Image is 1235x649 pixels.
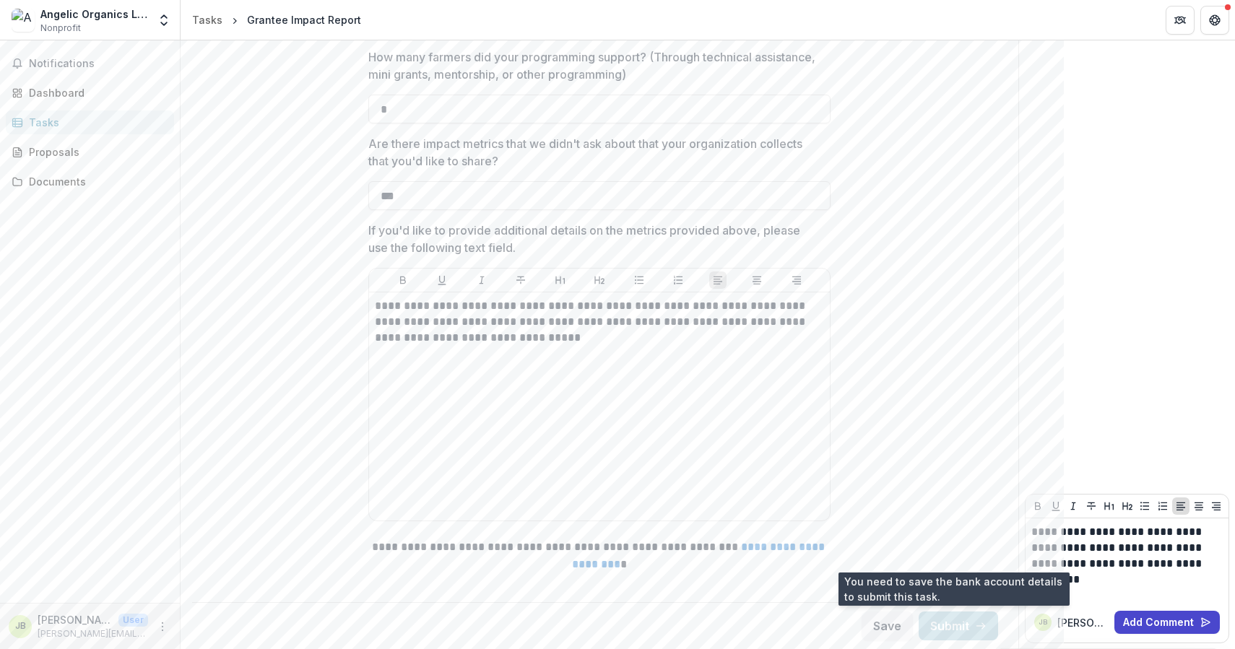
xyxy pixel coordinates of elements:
[6,81,174,105] a: Dashboard
[591,271,608,289] button: Heading 2
[6,52,174,75] button: Notifications
[1208,497,1225,515] button: Align Right
[1200,6,1229,35] button: Get Help
[552,271,569,289] button: Heading 1
[192,12,222,27] div: Tasks
[29,174,162,189] div: Documents
[748,271,766,289] button: Align Center
[1065,497,1082,515] button: Italicize
[433,271,451,289] button: Underline
[15,622,26,631] div: Jackie de Batista
[919,611,998,640] button: Submit
[368,222,822,256] p: If you'd like to provide additional details on the metrics provided above, please use the followi...
[40,6,148,22] div: Angelic Organics Learning Center Inc
[1172,497,1189,515] button: Align Left
[118,614,148,627] p: User
[1083,497,1100,515] button: Strike
[473,271,490,289] button: Italicize
[154,6,174,35] button: Open entity switcher
[6,110,174,134] a: Tasks
[709,271,727,289] button: Align Left
[12,9,35,32] img: Angelic Organics Learning Center Inc
[1029,497,1046,515] button: Bold
[1039,619,1047,626] div: Jackie de Batista
[1166,6,1195,35] button: Partners
[1101,497,1118,515] button: Heading 1
[1190,497,1208,515] button: Align Center
[29,144,162,160] div: Proposals
[1057,615,1109,630] p: [PERSON_NAME]
[29,58,168,70] span: Notifications
[247,12,361,27] div: Grantee Impact Report
[186,9,367,30] nav: breadcrumb
[29,85,162,100] div: Dashboard
[394,271,412,289] button: Bold
[6,140,174,164] a: Proposals
[862,611,913,640] button: Save
[40,22,81,35] span: Nonprofit
[1154,497,1171,515] button: Ordered List
[154,618,171,635] button: More
[630,271,648,289] button: Bullet List
[1047,497,1065,515] button: Underline
[1136,497,1153,515] button: Bullet List
[38,627,148,640] p: [PERSON_NAME][EMAIL_ADDRESS][DOMAIN_NAME]
[1119,497,1136,515] button: Heading 2
[29,115,162,130] div: Tasks
[1114,611,1220,634] button: Add Comment
[788,271,805,289] button: Align Right
[38,612,113,627] p: [PERSON_NAME]
[669,271,687,289] button: Ordered List
[512,271,529,289] button: Strike
[368,135,822,170] p: Are there impact metrics that we didn't ask about that your organization collects that you'd like...
[368,48,822,83] p: How many farmers did your programming support? (Through technical assistance, mini grants, mentor...
[6,170,174,193] a: Documents
[186,9,228,30] a: Tasks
